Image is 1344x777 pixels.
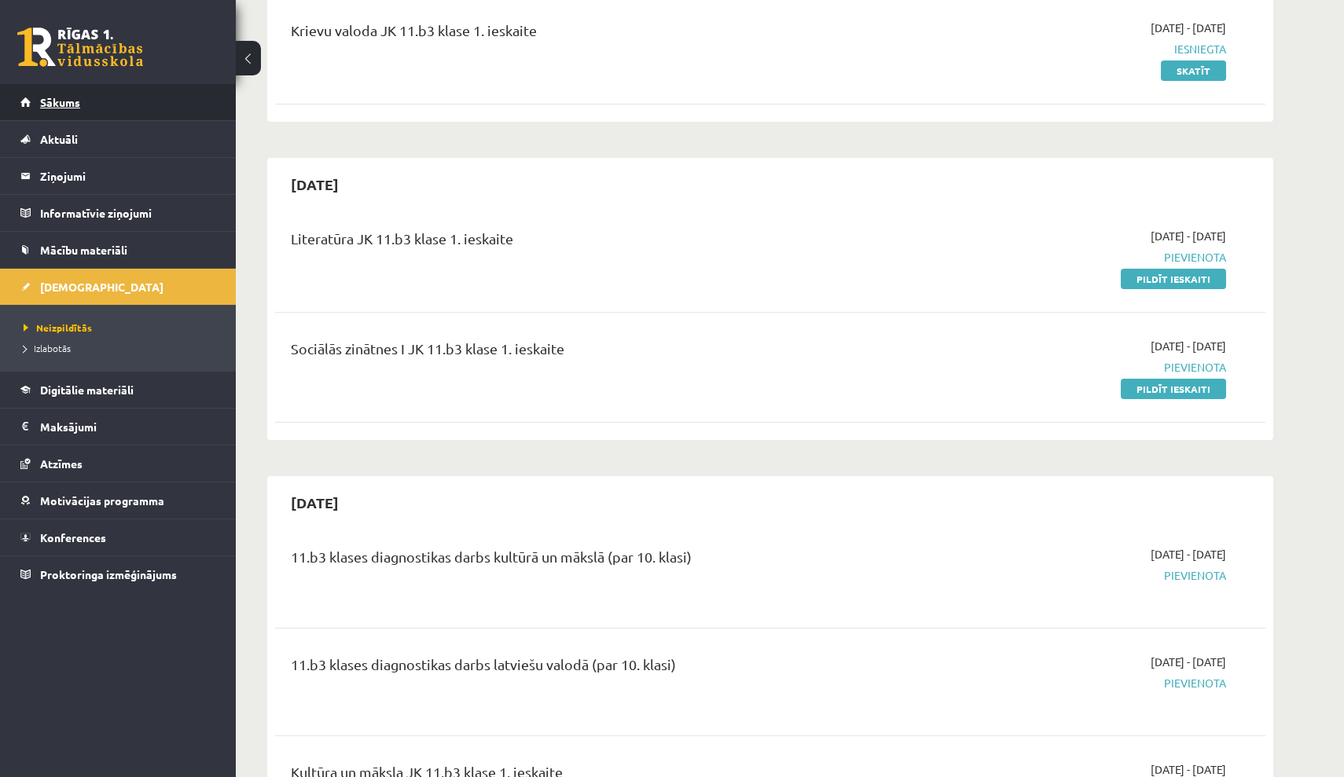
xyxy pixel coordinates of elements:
span: Pievienota [930,675,1226,691]
a: Rīgas 1. Tālmācības vidusskola [17,27,143,67]
a: Pildīt ieskaiti [1121,269,1226,289]
a: Konferences [20,519,216,555]
a: Informatīvie ziņojumi [20,195,216,231]
div: Sociālās zinātnes I JK 11.b3 klase 1. ieskaite [291,338,906,367]
span: [DATE] - [DATE] [1151,546,1226,563]
a: Atzīmes [20,445,216,482]
div: 11.b3 klases diagnostikas darbs kultūrā un mākslā (par 10. klasi) [291,546,906,575]
span: Aktuāli [40,132,78,146]
span: [DATE] - [DATE] [1151,20,1226,36]
div: Literatūra JK 11.b3 klase 1. ieskaite [291,228,906,257]
a: Proktoringa izmēģinājums [20,556,216,592]
a: Izlabotās [24,341,220,355]
span: [DATE] - [DATE] [1151,654,1226,670]
span: Mācību materiāli [40,243,127,257]
span: [DATE] - [DATE] [1151,338,1226,354]
span: [DEMOGRAPHIC_DATA] [40,280,163,294]
span: Proktoringa izmēģinājums [40,567,177,581]
legend: Informatīvie ziņojumi [40,195,216,231]
span: Digitālie materiāli [40,383,134,397]
h2: [DATE] [275,484,354,521]
a: Digitālie materiāli [20,372,216,408]
legend: Ziņojumi [40,158,216,194]
a: Neizpildītās [24,321,220,335]
span: Konferences [40,530,106,544]
a: [DEMOGRAPHIC_DATA] [20,269,216,305]
span: Atzīmes [40,456,83,471]
a: Ziņojumi [20,158,216,194]
a: Skatīt [1161,60,1226,81]
div: Krievu valoda JK 11.b3 klase 1. ieskaite [291,20,906,49]
a: Maksājumi [20,409,216,445]
span: Pievienota [930,359,1226,376]
span: Sākums [40,95,80,109]
a: Sākums [20,84,216,120]
div: 11.b3 klases diagnostikas darbs latviešu valodā (par 10. klasi) [291,654,906,683]
a: Aktuāli [20,121,216,157]
legend: Maksājumi [40,409,216,445]
a: Motivācijas programma [20,482,216,519]
span: Iesniegta [930,41,1226,57]
span: Neizpildītās [24,321,92,334]
span: Pievienota [930,249,1226,266]
span: Izlabotās [24,342,71,354]
h2: [DATE] [275,166,354,203]
a: Mācību materiāli [20,232,216,268]
span: Motivācijas programma [40,493,164,508]
span: [DATE] - [DATE] [1151,228,1226,244]
a: Pildīt ieskaiti [1121,379,1226,399]
span: Pievienota [930,567,1226,584]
